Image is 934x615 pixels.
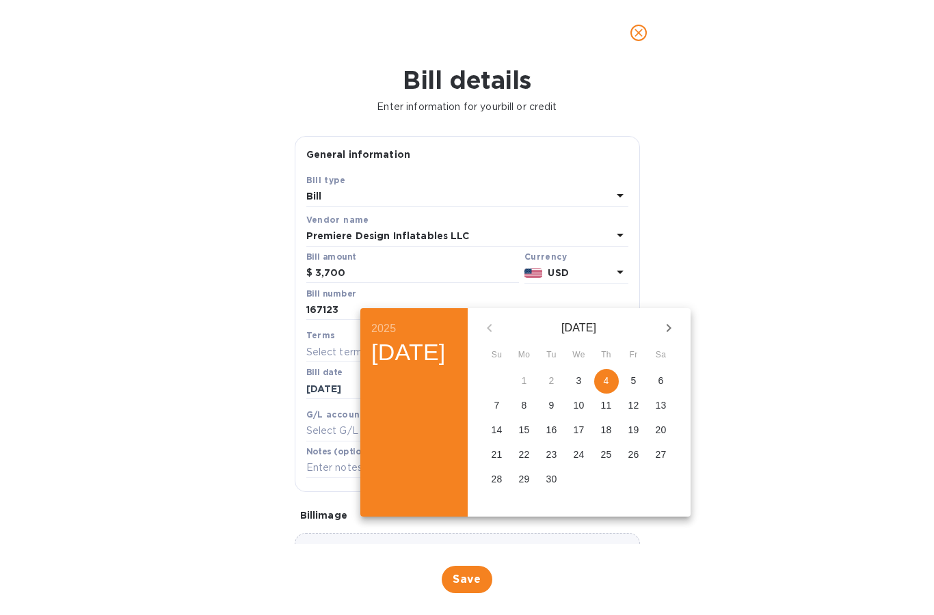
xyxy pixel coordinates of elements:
button: 25 [594,443,619,467]
button: 14 [485,418,509,443]
button: 3 [567,369,591,394]
button: 7 [485,394,509,418]
p: 11 [601,398,612,412]
button: 27 [649,443,673,467]
button: 24 [567,443,591,467]
button: [DATE] [371,338,446,367]
button: 13 [649,394,673,418]
button: 4 [594,369,619,394]
p: 14 [492,423,503,437]
button: 19 [622,418,646,443]
button: 9 [539,394,564,418]
span: Th [594,348,619,362]
button: 5 [622,369,646,394]
p: 26 [628,448,639,461]
button: 11 [594,394,619,418]
p: 23 [546,448,557,461]
button: 29 [512,467,537,492]
p: 8 [522,398,527,412]
p: 5 [631,374,637,387]
button: 10 [567,394,591,418]
button: 12 [622,394,646,418]
p: 6 [658,374,664,387]
p: 17 [574,423,585,437]
button: 6 [649,369,673,394]
p: 16 [546,423,557,437]
button: 2025 [371,319,396,338]
span: Su [485,348,509,362]
button: 15 [512,418,537,443]
span: Fr [622,348,646,362]
p: 10 [574,398,585,412]
p: 15 [519,423,530,437]
span: Tu [539,348,564,362]
p: 12 [628,398,639,412]
p: 13 [656,398,667,412]
p: 29 [519,472,530,486]
button: 22 [512,443,537,467]
p: 20 [656,423,667,437]
p: 25 [601,448,612,461]
button: 30 [539,467,564,492]
button: 16 [539,418,564,443]
span: Mo [512,348,537,362]
p: 28 [492,472,503,486]
button: 21 [485,443,509,467]
button: 23 [539,443,564,467]
button: 8 [512,394,537,418]
p: 22 [519,448,530,461]
p: [DATE] [506,320,652,336]
p: 3 [576,374,582,387]
p: 24 [574,448,585,461]
p: 27 [656,448,667,461]
span: Sa [649,348,673,362]
p: 7 [494,398,500,412]
button: 18 [594,418,619,443]
p: 9 [549,398,555,412]
button: 26 [622,443,646,467]
p: 18 [601,423,612,437]
p: 21 [492,448,503,461]
button: 28 [485,467,509,492]
p: 4 [604,374,609,387]
button: 20 [649,418,673,443]
p: 30 [546,472,557,486]
span: We [567,348,591,362]
p: 19 [628,423,639,437]
button: 17 [567,418,591,443]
